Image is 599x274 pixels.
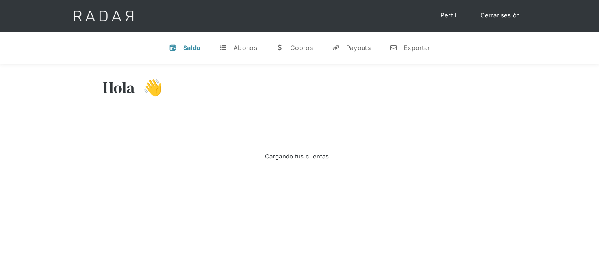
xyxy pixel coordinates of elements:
div: Payouts [346,44,371,52]
div: Abonos [234,44,257,52]
div: t [219,44,227,52]
a: Cerrar sesión [473,8,528,23]
a: Perfil [433,8,465,23]
div: y [332,44,340,52]
div: Saldo [183,44,201,52]
div: v [169,44,177,52]
h3: Hola [103,78,135,97]
div: Cobros [290,44,313,52]
div: n [389,44,397,52]
div: w [276,44,284,52]
div: Exportar [404,44,430,52]
h3: 👋 [135,78,163,97]
div: Cargando tus cuentas... [265,152,334,161]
